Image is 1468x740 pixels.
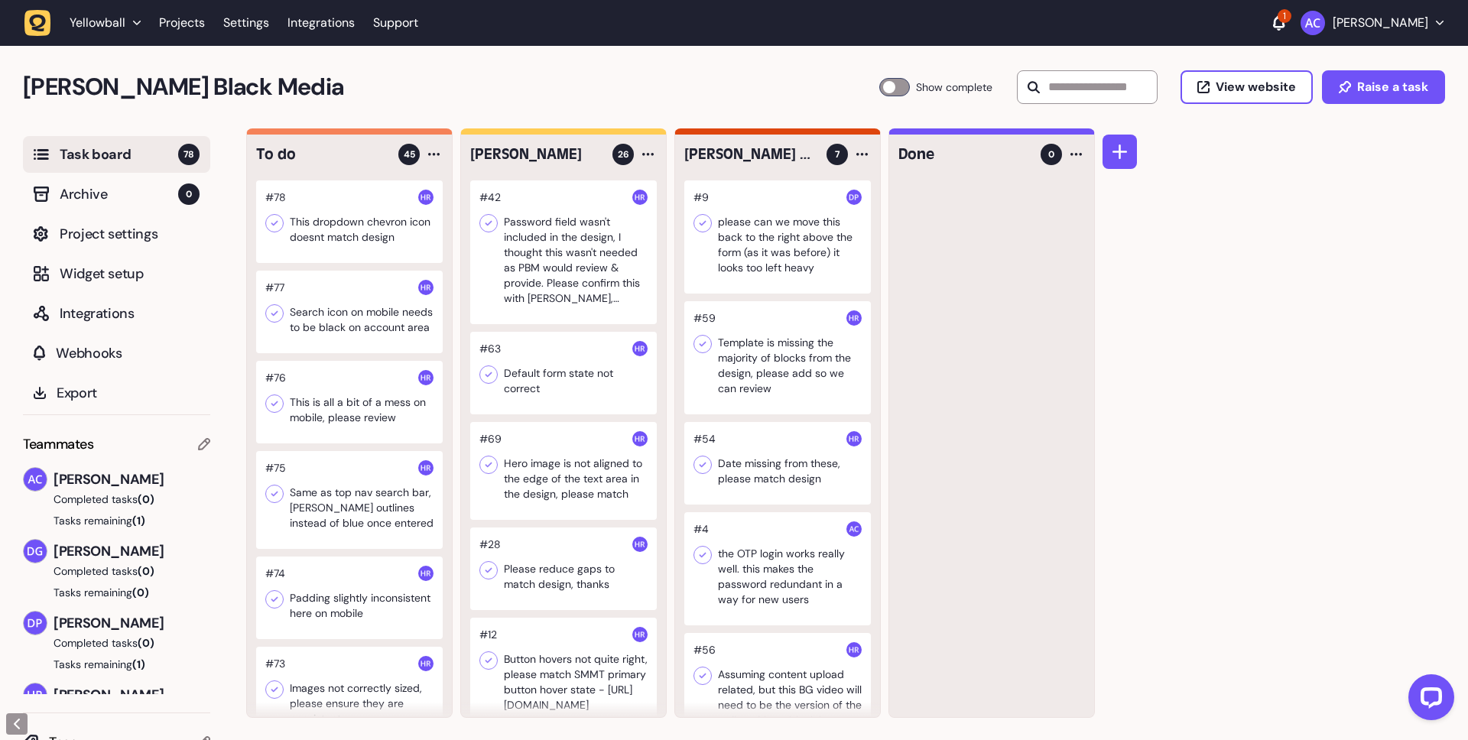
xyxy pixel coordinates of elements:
[138,564,154,578] span: (0)
[23,335,210,372] button: Webhooks
[418,656,434,671] img: Harry Robinson
[404,148,415,161] span: 45
[23,375,210,411] button: Export
[57,382,200,404] span: Export
[1357,81,1428,93] span: Raise a task
[632,341,648,356] img: Harry Robinson
[60,183,178,205] span: Archive
[373,15,418,31] a: Support
[1278,9,1291,23] div: 1
[178,144,200,165] span: 78
[418,370,434,385] img: Harry Robinson
[618,148,629,161] span: 26
[1301,11,1444,35] button: [PERSON_NAME]
[1216,81,1296,93] span: View website
[23,216,210,252] button: Project settings
[23,295,210,332] button: Integrations
[23,563,198,579] button: Completed tasks(0)
[418,460,434,475] img: Harry Robinson
[846,190,862,205] img: Dan Pearson
[60,144,178,165] span: Task board
[60,263,200,284] span: Widget setup
[223,9,269,37] a: Settings
[23,585,210,600] button: Tasks remaining(0)
[632,627,648,642] img: Harry Robinson
[846,521,862,537] img: Ameet Chohan
[256,144,388,165] h4: To do
[159,9,205,37] a: Projects
[1333,15,1428,31] p: [PERSON_NAME]
[23,136,210,173] button: Task board78
[418,190,434,205] img: Harry Robinson
[23,492,198,507] button: Completed tasks(0)
[178,183,200,205] span: 0
[54,469,210,490] span: [PERSON_NAME]
[60,223,200,245] span: Project settings
[1048,148,1054,161] span: 0
[418,280,434,295] img: Harry Robinson
[1301,11,1325,35] img: Ameet Chohan
[24,683,47,706] img: Harry Robinson
[684,144,816,165] h4: Ameet / Dan
[23,635,198,651] button: Completed tasks(0)
[632,537,648,552] img: Harry Robinson
[632,190,648,205] img: Harry Robinson
[916,78,992,96] span: Show complete
[1322,70,1445,104] button: Raise a task
[23,657,210,672] button: Tasks remaining(1)
[138,636,154,650] span: (0)
[138,492,154,506] span: (0)
[56,342,200,364] span: Webhooks
[23,513,210,528] button: Tasks remaining(1)
[846,431,862,446] img: Harry Robinson
[898,144,1030,165] h4: Done
[132,657,145,671] span: (1)
[23,433,94,455] span: Teammates
[54,684,210,706] span: [PERSON_NAME]
[846,642,862,657] img: Harry Robinson
[846,310,862,326] img: Harry Robinson
[418,566,434,581] img: Harry Robinson
[24,9,150,37] button: Yellowball
[60,303,200,324] span: Integrations
[24,468,47,491] img: Ameet Chohan
[132,514,145,527] span: (1)
[23,69,879,105] h2: Penny Black Media
[54,612,210,634] span: [PERSON_NAME]
[470,144,602,165] h4: Harry
[70,15,125,31] span: Yellowball
[1181,70,1313,104] button: View website
[1396,668,1460,732] iframe: LiveChat chat widget
[835,148,840,161] span: 7
[54,540,210,562] span: [PERSON_NAME]
[287,9,355,37] a: Integrations
[632,431,648,446] img: Harry Robinson
[23,255,210,292] button: Widget setup
[24,540,47,563] img: David Groombridge
[24,612,47,635] img: Dan Pearson
[23,176,210,213] button: Archive0
[132,586,149,599] span: (0)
